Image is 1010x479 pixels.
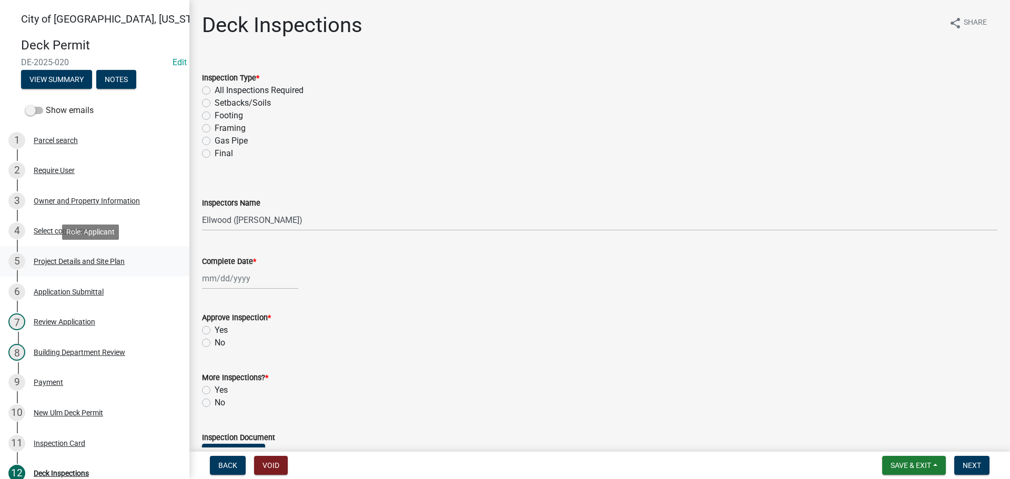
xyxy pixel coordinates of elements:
label: Approve Inspection [202,314,271,322]
div: Parcel search [34,137,78,144]
div: 8 [8,344,25,361]
span: Save & Exit [891,461,931,470]
label: Inspection Type [202,75,259,82]
label: More Inspections? [202,374,268,382]
div: Require User [34,167,75,174]
h4: Deck Permit [21,38,181,53]
button: shareShare [941,13,995,33]
div: Review Application [34,318,95,325]
span: Back [218,461,237,470]
label: No [215,396,225,409]
span: DE-2025-020 [21,57,168,67]
div: 3 [8,192,25,209]
div: Project Details and Site Plan [34,258,125,265]
div: Select contractor [34,227,89,235]
div: 9 [8,374,25,391]
div: 4 [8,222,25,239]
button: Select files [202,444,265,463]
button: Back [210,456,246,475]
label: Framing [215,122,246,135]
div: Application Submittal [34,288,104,295]
label: Yes [215,324,228,337]
button: Void [254,456,288,475]
label: Complete Date [202,258,256,266]
wm-modal-confirm: Summary [21,76,92,84]
div: 2 [8,162,25,179]
button: View Summary [21,70,92,89]
div: Building Department Review [34,349,125,356]
div: Payment [34,379,63,386]
wm-modal-confirm: Notes [96,76,136,84]
div: 5 [8,253,25,270]
div: New Ulm Deck Permit [34,409,103,416]
div: Owner and Property Information [34,197,140,205]
div: Inspection Card [34,440,85,447]
span: Next [963,461,981,470]
a: Edit [173,57,187,67]
input: mm/dd/yyyy [202,268,298,289]
span: Share [964,17,987,29]
label: Inspection Document [202,434,275,442]
div: 1 [8,132,25,149]
label: All Inspections Required [215,84,304,97]
button: Notes [96,70,136,89]
label: Show emails [25,104,94,117]
label: Footing [215,109,243,122]
button: Save & Exit [882,456,946,475]
div: 11 [8,435,25,452]
div: 7 [8,313,25,330]
label: No [215,337,225,349]
label: Yes [215,384,228,396]
button: Next [954,456,989,475]
div: Role: Applicant [62,225,119,240]
label: Setbacks/Soils [215,97,271,109]
label: Inspectors Name [202,200,260,207]
div: 10 [8,404,25,421]
div: 6 [8,283,25,300]
div: Deck Inspections [34,470,89,477]
wm-modal-confirm: Edit Application Number [173,57,187,67]
h1: Deck Inspections [202,13,362,38]
i: share [949,17,962,29]
label: Final [215,147,233,160]
label: Gas Pipe [215,135,248,147]
span: City of [GEOGRAPHIC_DATA], [US_STATE] [21,13,213,25]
